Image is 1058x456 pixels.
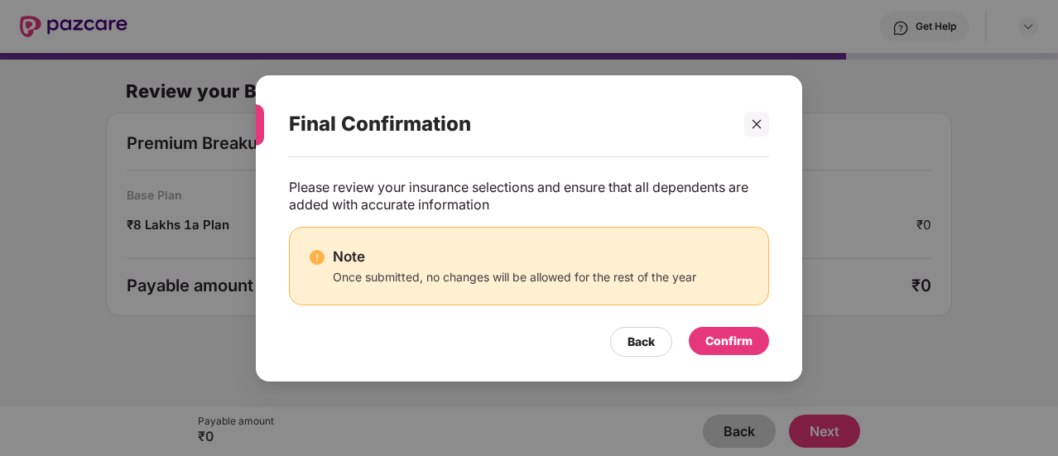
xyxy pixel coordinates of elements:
[751,118,762,129] span: close
[628,332,655,350] div: Back
[333,268,696,284] div: Once submitted, no changes will be allowed for the rest of the year
[310,249,325,264] img: svg+xml;base64,PHN2ZyBpZD0iRGFuZ2VyX2FsZXJ0IiBkYXRhLW5hbWU9IkRhbmdlciBhbGVydCIgeG1sbnM9Imh0dHA6Ly...
[289,92,729,156] div: Final Confirmation
[705,331,753,349] div: Confirm
[333,247,696,265] div: Note
[289,178,769,213] div: Please review your insurance selections and ensure that all dependents are added with accurate in...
